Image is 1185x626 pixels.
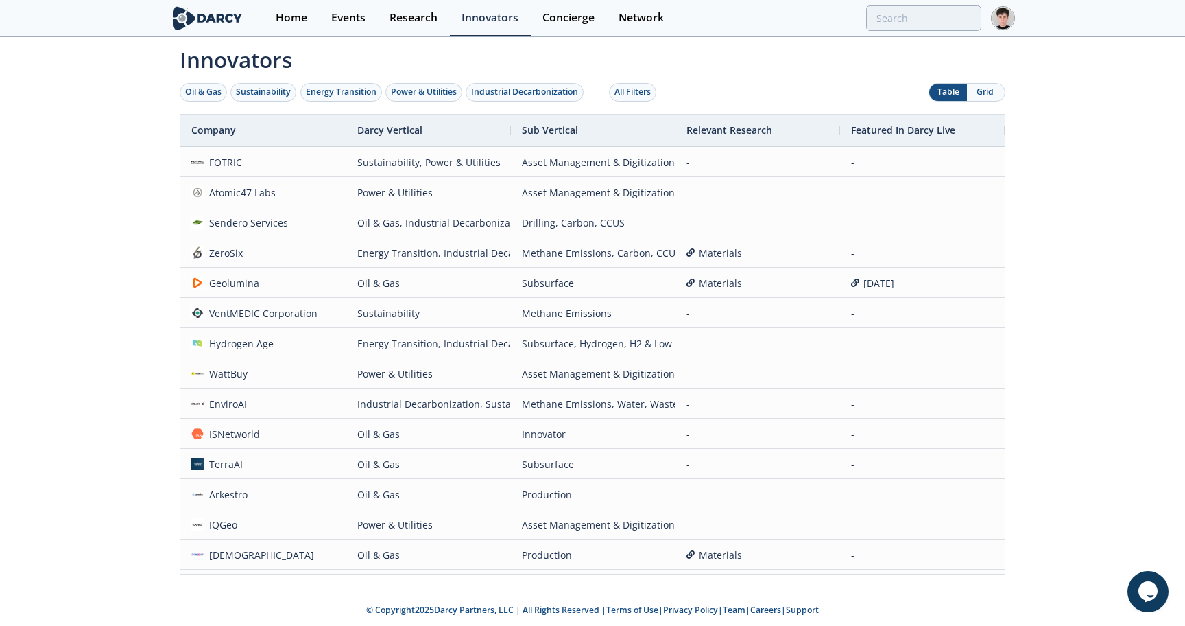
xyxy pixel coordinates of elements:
[191,186,204,198] img: 7ae5637c-d2e6-46e0-a460-825a80b343d2
[357,208,500,237] div: Oil & Gas, Industrial Decarbonization, Energy Transition
[331,12,366,23] div: Events
[542,12,595,23] div: Concierge
[619,12,664,23] div: Network
[191,307,204,319] img: c7bb3e3b-cfa1-471d-9b83-3f9598a7096b
[522,389,665,419] div: Methane Emissions, Water, Waste, Spills, Flaring, CCUS
[851,540,994,570] div: -
[991,6,1015,30] img: Profile
[967,84,1005,101] button: Grid
[686,359,829,389] div: -
[686,419,829,449] div: -
[522,268,665,298] div: Subsurface
[170,6,245,30] img: logo-wide.svg
[204,570,235,600] div: [URL]
[522,238,665,268] div: Methane Emissions, Carbon, CCUS
[750,604,781,616] a: Careers
[522,510,665,540] div: Asset Management & Digitization
[866,5,981,31] input: Advanced Search
[851,389,994,419] div: -
[686,268,829,298] a: Materials
[851,148,994,177] div: -
[204,389,248,419] div: EnviroAI
[357,450,500,479] div: Oil & Gas
[191,518,204,531] img: iqgeo.com.png
[686,389,829,419] div: -
[204,419,261,449] div: ISNetworld
[851,299,994,328] div: -
[357,540,500,570] div: Oil & Gas
[686,570,829,600] a: Materials
[191,397,204,410] img: 3168d0d3-a424-4b04-9958-d0df1b7ae459
[300,83,382,102] button: Energy Transition
[357,268,500,298] div: Oil & Gas
[357,178,500,207] div: Power & Utilities
[851,178,994,207] div: -
[230,83,296,102] button: Sustainability
[522,570,665,600] div: Drilling, Subsurface
[522,540,665,570] div: Production
[204,329,274,358] div: Hydrogen Age
[466,83,584,102] button: Industrial Decarbonization
[185,86,222,98] div: Oil & Gas
[357,299,500,328] div: Sustainability
[357,570,500,600] div: Oil & Gas
[191,216,204,229] img: 9f0a3cee-2415-4a2c-b730-a9dd411ce042
[686,540,829,570] a: Materials
[851,268,994,298] a: [DATE]
[851,359,994,389] div: -
[357,148,500,177] div: Sustainability, Power & Utilities
[522,329,665,358] div: Subsurface, Hydrogen, H2 & Low Carbon Fuels
[191,458,204,470] img: a0df43f8-31b4-4ea9-a991-6b2b5c33d24c
[204,238,243,268] div: ZeroSix
[606,604,658,616] a: Terms of Use
[276,12,307,23] div: Home
[522,208,665,237] div: Drilling, Carbon, CCUS
[204,208,289,237] div: Sendero Services
[191,246,204,259] img: 2251ed9d-8e43-4631-9085-1c7b5fde68bc
[686,238,829,268] a: Materials
[851,419,994,449] div: -
[391,86,457,98] div: Power & Utilities
[522,148,665,177] div: Asset Management & Digitization, Methane Emissions
[357,510,500,540] div: Power & Utilities
[357,238,500,268] div: Energy Transition, Industrial Decarbonization, Sustainability
[204,450,243,479] div: TerraAI
[522,419,665,449] div: Innovator
[522,450,665,479] div: Subsurface
[170,38,1015,76] span: Innovators
[686,510,829,540] div: -
[686,329,829,358] div: -
[204,480,248,509] div: Arkestro
[204,268,260,298] div: Geolumina
[385,83,462,102] button: Power & Utilities
[204,359,248,389] div: WattBuy
[522,480,665,509] div: Production
[851,510,994,540] div: -
[204,510,238,540] div: IQGeo
[851,570,994,600] a: [DATE]
[191,337,204,349] img: ec468b57-2de6-4f92-a247-94dc452257e2
[723,604,745,616] a: Team
[85,604,1100,616] p: © Copyright 2025 Darcy Partners, LLC | All Rights Reserved | | | | |
[851,329,994,358] div: -
[851,450,994,479] div: -
[357,480,500,509] div: Oil & Gas
[357,389,500,419] div: Industrial Decarbonization, Sustainability
[686,208,829,237] div: -
[663,604,718,616] a: Privacy Policy
[522,124,578,137] span: Sub Vertical
[191,428,204,440] img: 374c1fb3-f4bb-4996-b874-16c00a6dbfaa
[851,208,994,237] div: -
[204,540,315,570] div: [DEMOGRAPHIC_DATA]
[851,124,955,137] span: Featured In Darcy Live
[357,419,500,449] div: Oil & Gas
[522,299,665,328] div: Methane Emissions
[686,124,772,137] span: Relevant Research
[462,12,518,23] div: Innovators
[686,178,829,207] div: -
[471,86,578,98] div: Industrial Decarbonization
[357,124,422,137] span: Darcy Vertical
